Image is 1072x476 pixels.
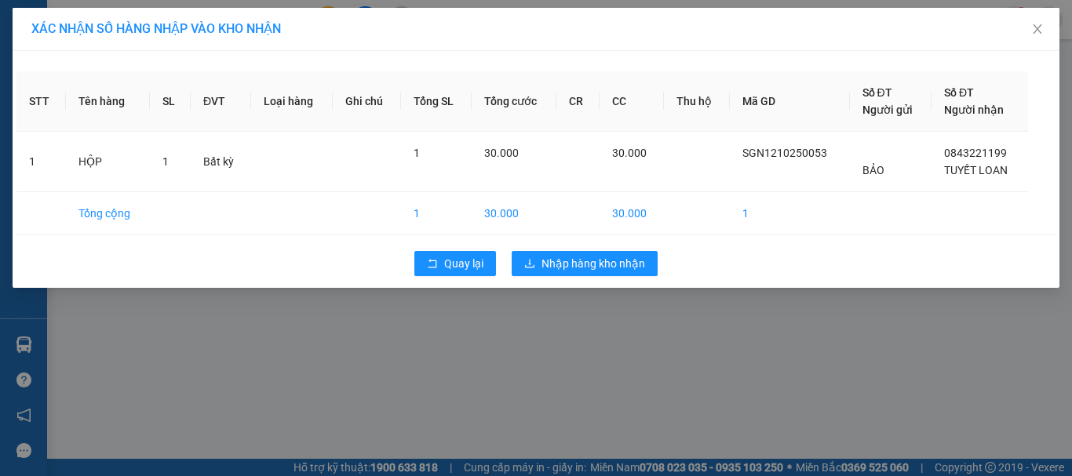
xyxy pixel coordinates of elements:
td: 1 [401,192,472,235]
th: Thu hộ [664,71,730,132]
div: 40.000 [12,99,93,118]
td: Bất kỳ [191,132,251,192]
span: 1 [162,155,169,168]
button: Close [1015,8,1059,52]
th: Mã GD [730,71,849,132]
button: rollbackQuay lại [414,251,496,276]
td: 30.000 [472,192,556,235]
div: [GEOGRAPHIC_DATA] [102,13,261,49]
span: Nhập hàng kho nhận [541,255,645,272]
th: CR [556,71,599,132]
span: Người nhận [944,104,1004,116]
td: 30.000 [600,192,665,235]
td: Tổng cộng [66,192,150,235]
span: rollback [427,258,438,271]
span: SGN1210250053 [742,147,827,159]
div: Duyên Hải [13,13,91,51]
th: Loại hàng [251,71,332,132]
span: 30.000 [484,147,519,159]
div: HIẾU [102,49,261,67]
span: Quay lại [444,255,483,272]
td: HỘP [66,132,150,192]
span: Nhận: [102,13,140,30]
span: 30.000 [612,147,647,159]
span: 1 [414,147,420,159]
span: XÁC NHẬN SỐ HÀNG NHẬP VÀO KHO NHẬN [31,21,281,36]
span: Số ĐT [862,86,892,99]
span: download [524,258,535,271]
span: BẢO [862,164,884,176]
th: STT [16,71,66,132]
th: Tên hàng [66,71,150,132]
th: Tổng cước [472,71,556,132]
button: downloadNhập hàng kho nhận [512,251,658,276]
span: CR : [12,100,36,117]
span: 0843221199 [944,147,1007,159]
th: Ghi chú [333,71,401,132]
th: CC [600,71,665,132]
th: Tổng SL [401,71,472,132]
span: TUYẾT LOAN [944,164,1008,176]
th: SL [150,71,191,132]
div: 0354686571 [102,67,261,89]
span: Gửi: [13,15,38,31]
td: 1 [16,132,66,192]
th: ĐVT [191,71,251,132]
td: 1 [730,192,849,235]
span: close [1031,23,1044,35]
span: Số ĐT [944,86,974,99]
span: Người gửi [862,104,913,116]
